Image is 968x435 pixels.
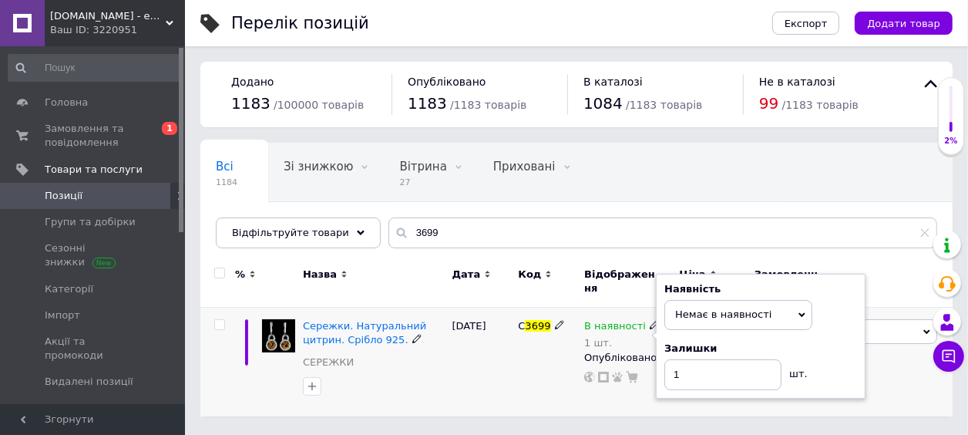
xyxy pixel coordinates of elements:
span: 3699 [525,320,550,332]
span: Відображення [584,268,660,295]
input: Пошук по назві позиції, артикулу і пошуковим запитам [388,217,937,248]
span: Код [518,268,541,282]
span: Не в каталозі [759,76,835,88]
span: 27 [399,177,446,188]
span: Позиції [45,189,82,203]
div: Опубліковано [584,351,671,365]
div: Наявність [664,282,857,296]
span: 1 [162,122,177,135]
span: Вітрина [399,160,446,174]
div: 1 шт. [584,337,660,349]
span: Групи та добірки [45,215,136,229]
button: Додати товар [855,12,953,35]
span: Відновлення позицій [45,401,143,429]
button: Експорт [772,12,840,35]
span: Додати товар [867,18,940,29]
div: [DATE] [449,308,515,416]
a: Сережки. Натуральний цитрин. Срібло 925. [303,320,426,346]
span: 1183 [231,94,271,113]
input: Пошук [8,54,182,82]
div: шт. [781,359,812,381]
span: Всі [216,160,234,174]
span: Назва [303,268,337,282]
span: С [518,320,525,332]
span: Приховані [493,160,556,174]
span: Замовлення та повідомлення [45,122,143,150]
span: Дата [452,268,481,282]
span: Опубліковано [408,76,486,88]
span: Акції та промокоди [45,335,143,362]
span: 1184 [216,177,237,188]
span: Товари та послуги [45,163,143,177]
span: 1084 [583,94,623,113]
span: Головна [45,96,88,110]
span: / 1183 товарів [782,99,859,111]
span: В каталозі [583,76,643,88]
span: Експорт [785,18,828,29]
span: В наявності [584,320,646,336]
img: Серьги. Натуральный цитрин. Серебро 925. [262,319,295,352]
span: / 100000 товарів [274,99,364,111]
div: Перелік позицій [231,15,369,32]
span: Ціна [679,268,705,282]
a: СЕРЕЖКИ [303,356,354,369]
div: Залишки [664,342,857,356]
div: Ваш ID: 3220951 [50,23,185,37]
span: Сезонні знижки [45,241,143,269]
span: Відфільтруйте товари [232,227,349,238]
span: / 1183 товарів [626,99,702,111]
span: Замовлення [755,268,821,295]
span: 1183 [408,94,447,113]
span: / 1183 товарів [450,99,526,111]
span: Видалені позиції [45,375,133,389]
span: Імпорт [45,309,80,322]
button: Чат з покупцем [933,341,964,372]
span: Немає в наявності [675,309,771,320]
div: 2% [939,136,963,147]
span: 925.in.ua - еталон якості срібла [50,9,166,23]
span: Додано [231,76,274,88]
span: % [235,268,245,282]
span: Опубліковані [216,218,296,232]
span: Зі знижкою [284,160,353,174]
span: Категорії [45,282,93,296]
span: 99 [759,94,778,113]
